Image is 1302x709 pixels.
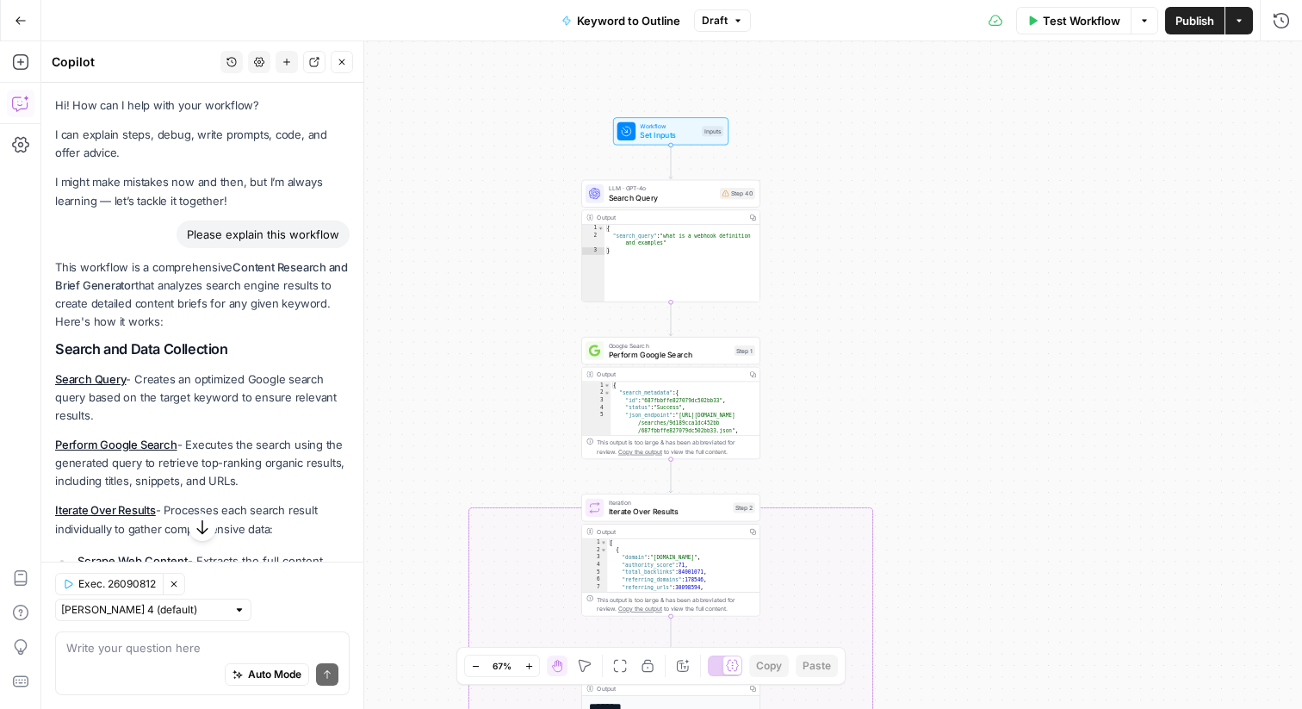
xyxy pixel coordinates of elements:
[756,658,782,674] span: Copy
[55,341,350,358] h2: Search and Data Collection
[604,382,610,389] span: Toggle code folding, rows 1 through 117
[669,302,673,336] g: Edge from step_40 to step_1
[796,655,838,677] button: Paste
[55,370,350,425] p: - Creates an optimized Google search query based on the target keyword to ensure relevant results.
[597,595,755,613] div: This output is too large & has been abbreviated for review. to view the full content.
[597,526,742,536] div: Output
[1016,7,1131,34] button: Test Workflow
[582,576,607,584] div: 6
[78,576,156,592] span: Exec. 26090812
[582,539,607,547] div: 1
[609,192,716,203] span: Search Query
[55,260,348,292] strong: Content Research and Brief Generator
[55,126,350,162] p: I can explain steps, debug, write prompts, code, and offer advice.
[55,258,350,332] p: This workflow is a comprehensive that analyzes search engine results to create detailed content b...
[582,382,611,389] div: 1
[177,221,350,248] div: Please explain this workflow
[581,337,760,459] div: Google SearchPerform Google SearchStep 1Output{ "search_metadata":{ "id":"687fbbffe827079dc502bb3...
[669,145,673,178] g: Edge from start to step_40
[77,554,188,568] a: Scrape Web Content
[582,233,604,247] div: 2
[582,225,604,233] div: 1
[735,345,755,356] div: Step 1
[609,349,730,360] span: Perform Google Search
[609,341,730,351] span: Google Search
[702,126,723,136] div: Inputs
[600,539,606,547] span: Toggle code folding, rows 1 through 13
[609,498,728,507] span: Iteration
[582,569,607,576] div: 5
[600,546,606,554] span: Toggle code folding, rows 2 through 12
[248,667,301,682] span: Auto Mode
[582,404,611,412] div: 4
[597,370,742,379] div: Output
[640,129,697,140] span: Set Inputs
[581,494,760,616] div: IterationIterate Over ResultsStep 2Output[ { "domain":"[DOMAIN_NAME]", "authority_score":71, "tot...
[55,96,350,115] p: Hi! How can I help with your workflow?
[582,397,611,405] div: 3
[225,663,309,686] button: Auto Mode
[582,562,607,569] div: 4
[582,412,611,434] div: 5
[1175,12,1214,29] span: Publish
[55,503,156,517] a: Iterate Over Results
[618,606,662,613] span: Copy the output
[55,438,177,451] a: Perform Google Search
[749,655,789,677] button: Copy
[61,601,226,619] input: Claude Sonnet 4 (default)
[803,658,831,674] span: Paste
[609,183,716,193] span: LLM · GPT-4o
[597,684,742,693] div: Output
[493,659,512,673] span: 67%
[733,502,754,513] div: Step 2
[55,501,350,538] p: - Processes each search result individually to gather comprehensive data:
[582,584,607,592] div: 7
[551,7,691,34] button: Keyword to Outline
[604,389,610,397] span: Toggle code folding, rows 2 through 12
[55,173,350,209] p: I might make mistakes now and then, but I’m always learning — let’s tackle it together!
[577,12,680,29] span: Keyword to Outline
[669,616,673,650] g: Edge from step_2 to step_22
[1043,12,1120,29] span: Test Workflow
[640,121,697,131] span: Workflow
[52,53,215,71] div: Copilot
[669,459,673,493] g: Edge from step_1 to step_2
[597,438,755,456] div: This output is too large & has been abbreviated for review. to view the full content.
[73,552,350,587] li: - Extracts the full content from each ranking page in markdown format
[581,180,760,302] div: LLM · GPT-4oSearch QueryStep 40Output{ "search_query":"what is a webhook definition and examples"}
[702,13,728,28] span: Draft
[720,188,755,199] div: Step 40
[55,372,126,386] a: Search Query
[582,554,607,562] div: 3
[582,546,607,554] div: 2
[55,573,163,595] button: Exec. 26090812
[618,448,662,455] span: Copy the output
[582,247,604,255] div: 3
[581,117,760,145] div: WorkflowSet InputsInputs
[609,506,728,517] span: Iterate Over Results
[597,213,742,222] div: Output
[1165,7,1224,34] button: Publish
[55,436,350,490] p: - Executes the search using the generated query to retrieve top-ranking organic results, includin...
[582,389,611,397] div: 2
[694,9,751,32] button: Draft
[598,225,604,233] span: Toggle code folding, rows 1 through 3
